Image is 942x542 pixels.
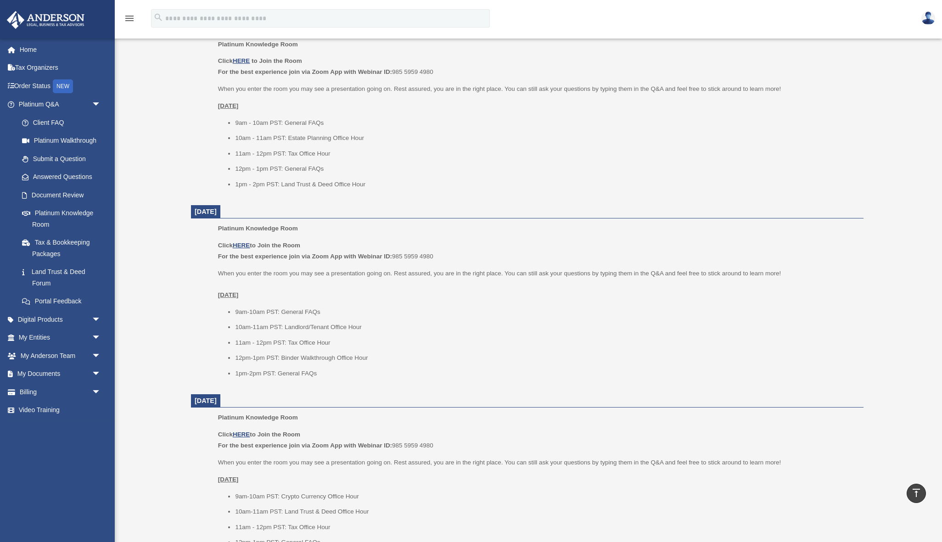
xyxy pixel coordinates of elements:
a: Platinum Knowledge Room [13,204,110,234]
p: 985 5959 4980 [218,429,857,451]
b: Click to Join the Room [218,431,300,438]
span: Platinum Knowledge Room [218,414,298,421]
span: arrow_drop_down [92,95,110,114]
li: 11am - 12pm PST: Tax Office Hour [235,148,857,159]
span: arrow_drop_down [92,310,110,329]
i: vertical_align_top [911,487,922,498]
a: My Documentsarrow_drop_down [6,365,115,383]
img: Anderson Advisors Platinum Portal [4,11,87,29]
p: 985 5959 4980 [218,240,857,262]
b: to Join the Room [252,57,302,64]
li: 9am-10am PST: Crypto Currency Office Hour [235,491,857,502]
b: For the best experience join via Zoom App with Webinar ID: [218,253,392,260]
li: 9am - 10am PST: General FAQs [235,117,857,129]
a: Land Trust & Deed Forum [13,263,115,292]
a: menu [124,16,135,24]
span: [DATE] [195,208,217,215]
p: When you enter the room you may see a presentation going on. Rest assured, you are in the right p... [218,84,857,95]
li: 11am - 12pm PST: Tax Office Hour [235,337,857,348]
a: My Anderson Teamarrow_drop_down [6,346,115,365]
p: When you enter the room you may see a presentation going on. Rest assured, you are in the right p... [218,457,857,468]
span: arrow_drop_down [92,365,110,384]
a: Tax Organizers [6,59,115,77]
a: Digital Productsarrow_drop_down [6,310,115,329]
a: Submit a Question [13,150,115,168]
a: Answered Questions [13,168,115,186]
i: menu [124,13,135,24]
a: Document Review [13,186,115,204]
span: Platinum Knowledge Room [218,41,298,48]
li: 10am-11am PST: Landlord/Tenant Office Hour [235,322,857,333]
p: 985 5959 4980 [218,56,857,77]
a: HERE [233,57,250,64]
li: 12pm - 1pm PST: General FAQs [235,163,857,174]
a: Order StatusNEW [6,77,115,95]
a: Billingarrow_drop_down [6,383,115,401]
i: search [153,12,163,22]
a: Platinum Q&Aarrow_drop_down [6,95,115,114]
a: Portal Feedback [13,292,115,311]
b: For the best experience join via Zoom App with Webinar ID: [218,442,392,449]
li: 10am - 11am PST: Estate Planning Office Hour [235,133,857,144]
li: 1pm - 2pm PST: Land Trust & Deed Office Hour [235,179,857,190]
a: Home [6,40,115,59]
span: [DATE] [195,397,217,404]
u: [DATE] [218,102,239,109]
a: My Entitiesarrow_drop_down [6,329,115,347]
li: 11am - 12pm PST: Tax Office Hour [235,522,857,533]
span: arrow_drop_down [92,329,110,347]
div: NEW [53,79,73,93]
a: vertical_align_top [907,484,926,503]
p: When you enter the room you may see a presentation going on. Rest assured, you are in the right p... [218,268,857,301]
u: [DATE] [218,291,239,298]
span: arrow_drop_down [92,346,110,365]
li: 12pm-1pm PST: Binder Walkthrough Office Hour [235,352,857,363]
b: For the best experience join via Zoom App with Webinar ID: [218,68,392,75]
b: Click [218,57,252,64]
li: 9am-10am PST: General FAQs [235,307,857,318]
span: Platinum Knowledge Room [218,225,298,232]
a: Platinum Walkthrough [13,132,115,150]
a: HERE [233,242,250,249]
a: HERE [233,431,250,438]
span: arrow_drop_down [92,383,110,402]
u: [DATE] [218,476,239,483]
a: Video Training [6,401,115,419]
b: Click to Join the Room [218,242,300,249]
img: User Pic [921,11,935,25]
li: 1pm-2pm PST: General FAQs [235,368,857,379]
a: Client FAQ [13,113,115,132]
a: Tax & Bookkeeping Packages [13,234,115,263]
li: 10am-11am PST: Land Trust & Deed Office Hour [235,506,857,517]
